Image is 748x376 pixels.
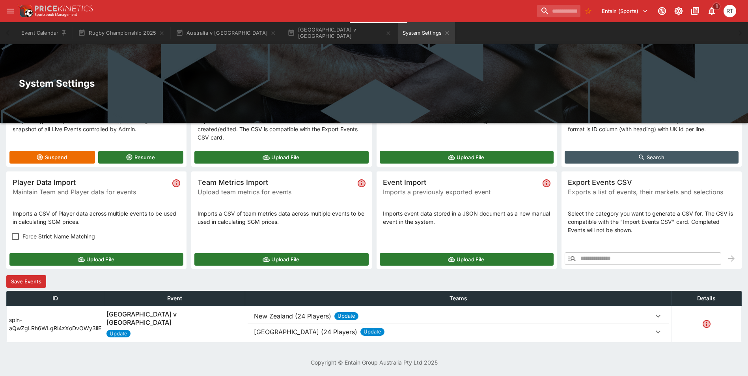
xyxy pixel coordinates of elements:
[198,209,365,226] p: Imports a CSV of team metrics data across multiple events to be used in calculating SGM prices.
[7,291,104,305] th: ID
[254,327,357,337] p: [GEOGRAPHIC_DATA] (24 Players)
[705,4,719,18] button: Notifications
[35,13,77,17] img: Sportsbook Management
[383,187,539,197] span: Imports a previously exported event
[398,22,455,44] button: System Settings
[104,291,245,305] th: Event
[198,117,365,141] p: Imports a CSV of events and allows these events to be created/edited. The CSV is compatible with ...
[6,275,46,288] button: Save Events
[194,253,368,266] button: Upload File
[194,151,368,164] button: Upload File
[380,253,554,266] button: Upload File
[724,5,736,17] div: Richard Tatton
[106,330,131,338] span: Update
[334,312,358,320] span: Update
[582,5,595,17] button: No Bookmarks
[248,308,669,324] button: New Zealand (24 Players) Update
[688,4,702,18] button: Documentation
[360,328,384,336] span: Update
[106,310,242,327] h6: [GEOGRAPHIC_DATA] v [GEOGRAPHIC_DATA]
[537,5,580,17] input: search
[721,2,739,20] button: Richard Tatton
[98,151,184,164] button: Resume
[17,22,72,44] button: Event Calendar
[198,187,354,197] span: Upload team metrics for events
[35,6,93,11] img: PriceKinetics
[73,22,170,44] button: Rugby Championship 2025
[22,232,95,240] span: Force Strict Name Matching
[568,117,735,133] p: Forces all event data to be resent for multiple events. CSV format is ID column (with heading) wi...
[672,4,686,18] button: Toggle light/dark mode
[672,291,741,305] th: Details
[245,291,672,305] th: Teams
[713,2,721,10] span: 1
[13,187,169,197] span: Maintain Team and Player data for events
[9,253,183,266] button: Upload File
[254,311,331,321] p: New Zealand (24 Players)
[568,187,735,197] span: Exports a list of events, their markets and selections
[283,22,396,44] button: [GEOGRAPHIC_DATA] v [GEOGRAPHIC_DATA]
[383,178,539,187] span: Event Import
[568,178,735,187] span: Export Events CSV
[248,324,669,340] button: [GEOGRAPHIC_DATA] (24 Players) Update
[9,151,95,164] button: Suspend
[171,22,281,44] button: Australia v [GEOGRAPHIC_DATA]
[13,117,180,133] p: Suspending will suspend ALL Live events, Resuming will send a snapshot of all Live Events control...
[383,209,550,226] p: Imports event data stored in a JSON document as a new manual event in the system.
[380,151,554,164] button: Upload File
[655,4,669,18] button: Connected to PK
[13,209,180,226] p: Imports a CSV of Player data across multiple events to be used in calculating SGM prices.
[198,178,354,187] span: Team Metrics Import
[565,151,739,164] button: Search
[13,178,169,187] span: Player Data Import
[3,4,17,18] button: open drawer
[7,305,104,342] td: spin-aQwZgLRh6WLgRl4zXoDvOWy3liE
[19,77,729,89] h2: System Settings
[17,3,33,19] img: PriceKinetics Logo
[568,209,735,234] p: Select the category you want to generate a CSV for. The CSV is compatible with the "Import Events...
[597,5,653,17] button: Select Tenant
